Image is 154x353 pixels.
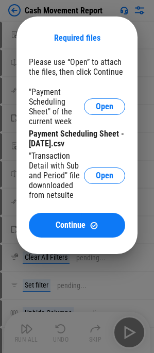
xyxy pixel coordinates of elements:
div: "Payment Scheduling Sheet" of the current week [29,87,84,126]
span: Continue [56,221,85,229]
span: Open [96,172,113,180]
button: Open [84,98,125,115]
div: Payment Scheduling Sheet - [DATE].csv [29,129,125,148]
button: ContinueContinue [29,213,125,238]
div: "Transaction Detail with Sub and Period" file downnloaded from netsuite [29,151,84,200]
div: Please use “Open” to attach the files, then click Continue [29,57,125,77]
div: Required files [29,33,125,43]
button: Open [84,167,125,184]
span: Open [96,103,113,111]
img: Continue [90,221,98,230]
